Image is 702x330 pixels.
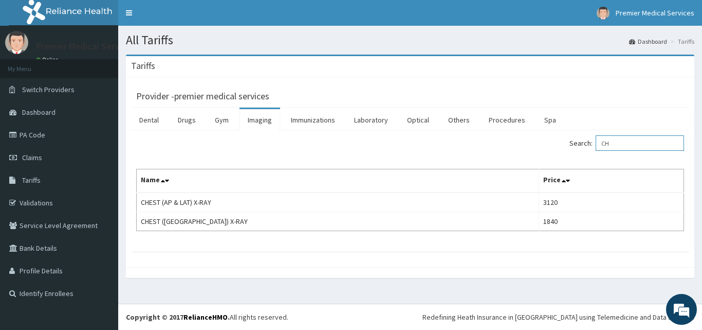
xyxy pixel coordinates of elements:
[19,51,42,77] img: d_794563401_company_1708531726252_794563401
[22,85,75,94] span: Switch Providers
[131,109,167,131] a: Dental
[126,312,230,322] strong: Copyright © 2017 .
[36,56,61,63] a: Online
[137,212,539,231] td: CHEST ([GEOGRAPHIC_DATA]) X-RAY
[5,31,28,54] img: User Image
[399,109,437,131] a: Optical
[596,135,684,151] input: Search:
[183,312,228,322] a: RelianceHMO
[22,176,41,185] span: Tariffs
[539,212,684,231] td: 1840
[131,61,155,71] h3: Tariffs
[137,169,539,193] th: Name
[668,37,694,46] li: Tariffs
[616,8,694,18] span: Premier Medical Services
[22,108,56,117] span: Dashboard
[440,109,478,131] a: Others
[22,153,42,162] span: Claims
[170,109,204,131] a: Drugs
[207,109,237,131] a: Gym
[481,109,533,131] a: Procedures
[536,109,564,131] a: Spa
[539,193,684,212] td: 3120
[422,312,694,322] div: Redefining Heath Insurance in [GEOGRAPHIC_DATA] using Telemedicine and Data Science!
[539,169,684,193] th: Price
[118,304,702,330] footer: All rights reserved.
[53,58,173,71] div: Chat with us now
[136,92,269,101] h3: Provider - premier medical services
[597,7,609,20] img: User Image
[126,33,694,47] h1: All Tariffs
[137,193,539,212] td: CHEST (AP & LAT) X-RAY
[169,5,193,30] div: Minimize live chat window
[629,37,667,46] a: Dashboard
[569,135,684,151] label: Search:
[283,109,343,131] a: Immunizations
[36,42,135,51] p: Premier Medical Services
[239,109,280,131] a: Imaging
[60,99,142,203] span: We're online!
[346,109,396,131] a: Laboratory
[5,220,196,256] textarea: Type your message and hit 'Enter'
